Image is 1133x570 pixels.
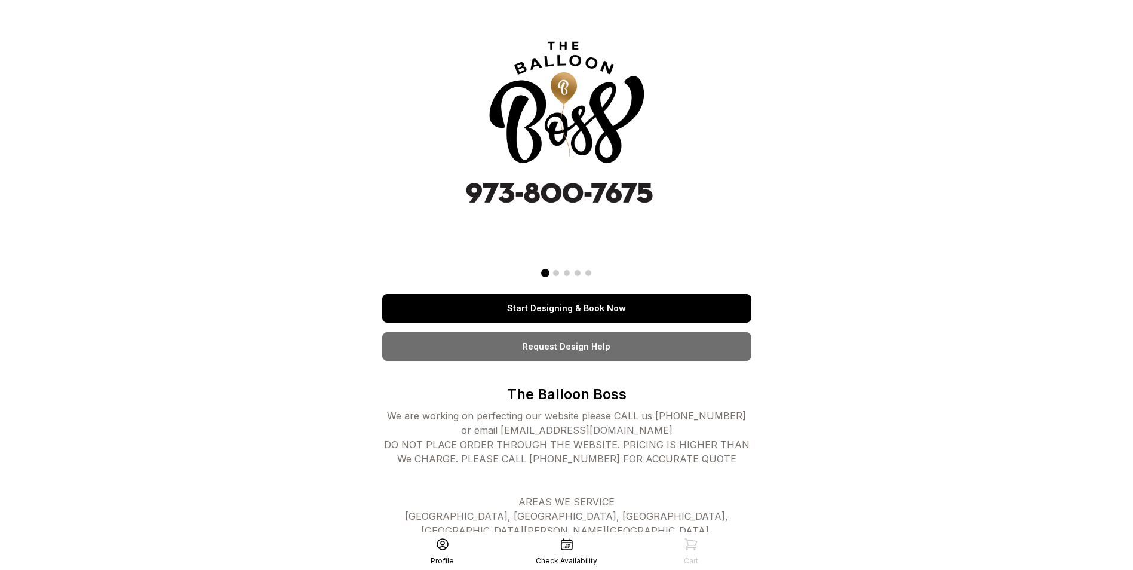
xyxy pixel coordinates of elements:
p: The Balloon Boss [382,385,751,404]
a: Request Design Help [382,332,751,361]
div: Check Availability [536,556,597,566]
div: Profile [431,556,454,566]
a: Start Designing & Book Now [382,294,751,323]
div: Cart [684,556,698,566]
